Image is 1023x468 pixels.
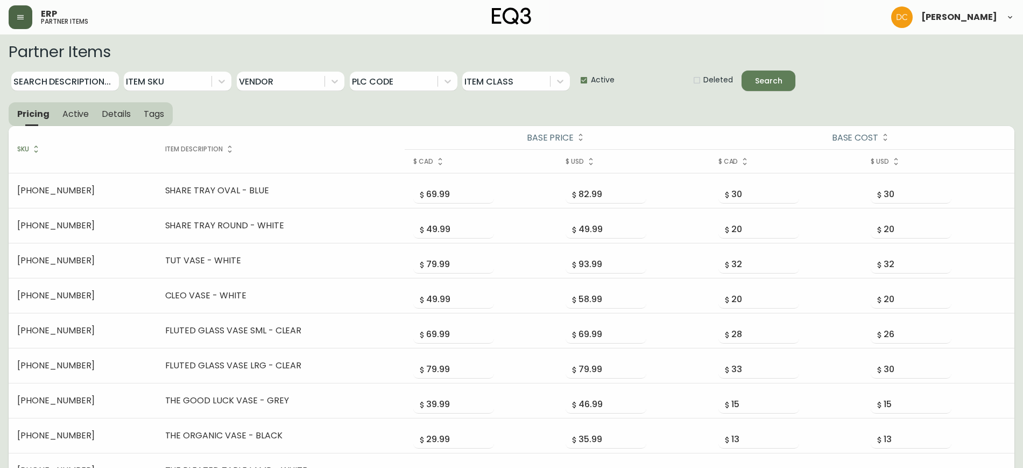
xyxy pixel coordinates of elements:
span: Details [102,108,131,120]
img: 7eb451d6983258353faa3212700b340b [891,6,913,28]
td: SHARE TRAY OVAL - BLUE [157,173,405,208]
span: Pricing [17,108,50,120]
span: SKU [17,144,43,154]
span: Active [62,108,89,120]
button: Search [742,71,795,91]
span: $ CAD [718,157,752,166]
span: $ USD [566,157,598,166]
td: CLEO VASE - WHITE [157,278,405,313]
td: THE ORGANIC VASE - BLACK [157,418,405,453]
div: Search [755,74,782,88]
td: SHARE TRAY ROUND - WHITE [157,208,405,243]
span: Base Cost [832,131,892,144]
span: Active [591,74,615,86]
img: logo [492,8,532,25]
h6: Base Price [527,131,574,144]
td: [PHONE_NUMBER] [9,348,157,383]
span: [PERSON_NAME] [921,13,997,22]
span: Item Description [165,144,237,154]
span: Base Price [527,131,588,144]
h5: partner items [41,18,88,25]
td: [PHONE_NUMBER] [9,173,157,208]
td: TUT VASE - WHITE [157,243,405,278]
span: ERP [41,10,57,18]
span: $ CAD [413,157,447,166]
td: [PHONE_NUMBER] [9,278,157,313]
td: FLUTED GLASS VASE LRG - CLEAR [157,348,405,383]
td: [PHONE_NUMBER] [9,313,157,348]
td: [PHONE_NUMBER] [9,243,157,278]
span: $ USD [871,157,903,166]
td: THE GOOD LUCK VASE - GREY [157,383,405,418]
td: [PHONE_NUMBER] [9,383,157,418]
td: FLUTED GLASS VASE SML - CLEAR [157,313,405,348]
td: [PHONE_NUMBER] [9,208,157,243]
span: Tags [144,108,164,120]
span: Deleted [703,74,733,86]
td: [PHONE_NUMBER] [9,418,157,453]
h6: Base Cost [832,131,878,144]
h2: Partner Items [9,43,1014,60]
